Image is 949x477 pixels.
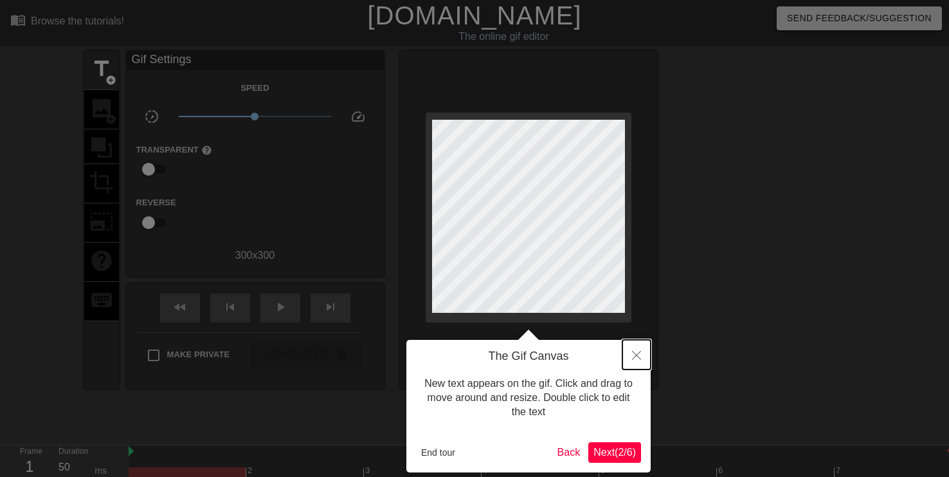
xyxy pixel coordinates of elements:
button: Next [588,442,641,463]
span: Next ( 2 / 6 ) [593,447,636,458]
button: Close [622,340,651,369]
div: New text appears on the gif. Click and drag to move around and resize. Double click to edit the text [416,364,641,433]
button: End tour [416,443,460,462]
button: Back [552,442,586,463]
h4: The Gif Canvas [416,350,641,364]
